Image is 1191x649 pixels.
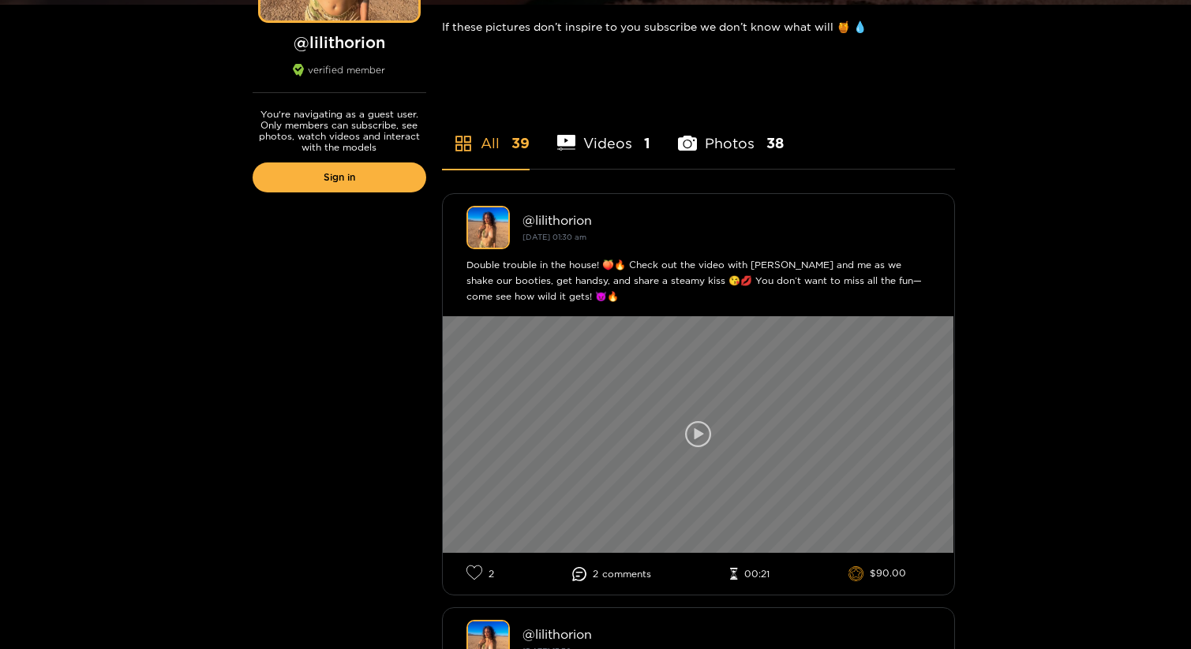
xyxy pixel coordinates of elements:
[466,206,510,249] img: lilithorion
[442,5,955,48] div: If these pictures don’t inspire to you subscribe we don’t know what will 🍯 💧
[466,565,494,583] li: 2
[522,233,586,241] small: [DATE] 01:30 am
[442,98,530,169] li: All
[848,566,907,582] li: $90.00
[644,133,650,153] span: 1
[557,98,651,169] li: Videos
[522,627,931,641] div: @ lilithorion
[253,32,426,52] h1: @ lilithorion
[454,134,473,153] span: appstore
[678,98,784,169] li: Photos
[522,213,931,227] div: @ lilithorion
[572,567,651,581] li: 2
[730,568,770,580] li: 00:21
[766,133,784,153] span: 38
[466,257,931,304] div: Double trouble in the house! 🍑🔥 Check out the video with [PERSON_NAME] and me as we shake our boo...
[253,64,426,93] div: verified member
[253,162,426,192] a: Sign in
[511,133,530,153] span: 39
[253,109,426,153] p: You're navigating as a guest user. Only members can subscribe, see photos, watch videos and inter...
[602,569,651,580] span: comment s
